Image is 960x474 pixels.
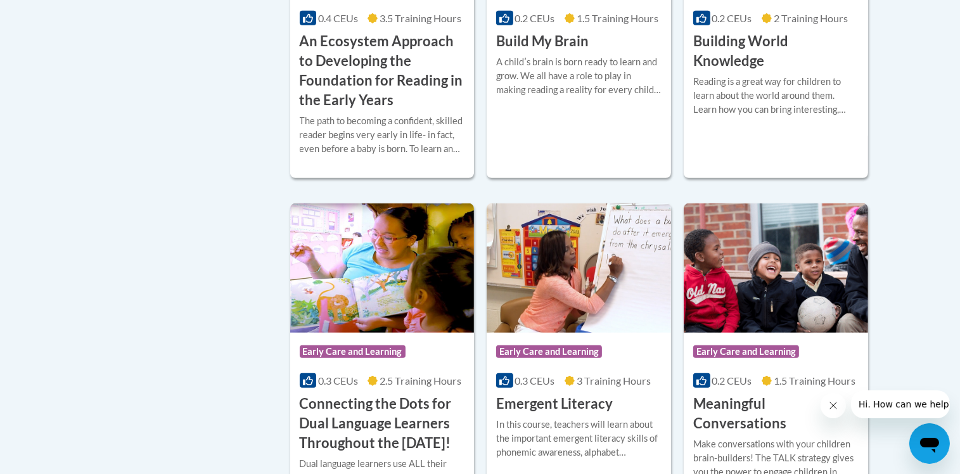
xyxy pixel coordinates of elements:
div: Reading is a great way for children to learn about the world around them. Learn how you can bring... [693,75,859,117]
span: 3 Training Hours [577,375,651,387]
span: 0.2 CEUs [712,12,752,24]
span: 0.2 CEUs [712,375,752,387]
iframe: Close message [821,393,846,418]
span: Early Care and Learning [496,345,602,358]
span: 0.4 CEUs [318,12,358,24]
div: The path to becoming a confident, skilled reader begins very early in life- in fact, even before ... [300,114,465,156]
div: A childʹs brain is born ready to learn and grow. We all have a role to play in making reading a r... [496,55,662,97]
div: In this course, teachers will learn about the important emergent literacy skills of phonemic awar... [496,418,662,459]
img: Course Logo [487,203,671,333]
img: Course Logo [290,203,475,333]
span: 1.5 Training Hours [577,12,658,24]
iframe: Button to launch messaging window [909,423,950,464]
span: 0.2 CEUs [515,12,555,24]
span: 1.5 Training Hours [774,375,855,387]
h3: Build My Brain [496,32,589,51]
span: 2.5 Training Hours [380,375,461,387]
h3: An Ecosystem Approach to Developing the Foundation for Reading in the Early Years [300,32,465,110]
span: Early Care and Learning [693,345,799,358]
h3: Emergent Literacy [496,394,613,414]
span: 2 Training Hours [774,12,848,24]
span: 0.3 CEUs [515,375,555,387]
h3: Building World Knowledge [693,32,859,71]
span: Hi. How can we help? [8,9,103,19]
h3: Meaningful Conversations [693,394,859,433]
img: Course Logo [684,203,868,333]
span: 3.5 Training Hours [380,12,461,24]
span: 0.3 CEUs [318,375,358,387]
span: Early Care and Learning [300,345,406,358]
h3: Connecting the Dots for Dual Language Learners Throughout the [DATE]! [300,394,465,452]
iframe: Message from company [851,390,950,418]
